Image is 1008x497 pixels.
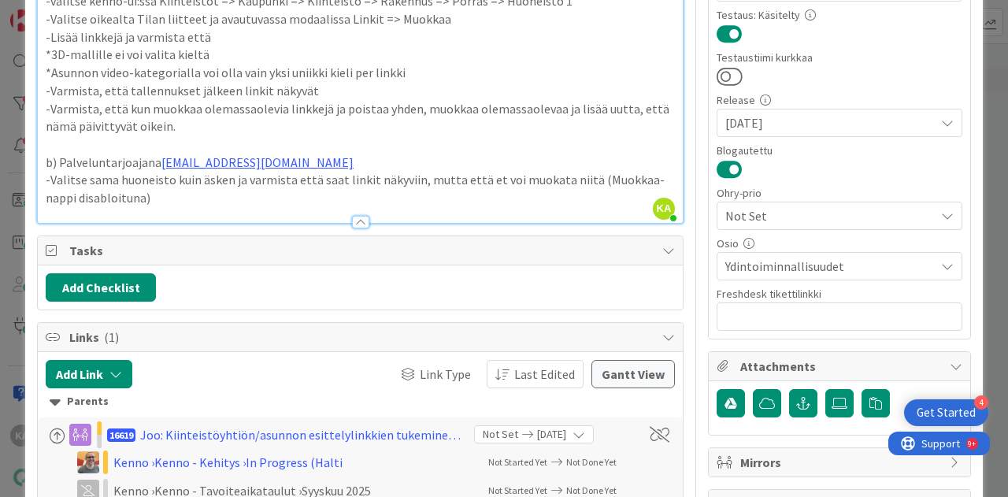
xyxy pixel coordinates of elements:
[591,360,675,388] button: Gantt View
[77,451,99,473] img: BN
[717,95,962,106] div: Release
[46,82,675,100] p: -Varmista, että tallennukset jälkeen linkit näkyvät
[80,6,87,19] div: 9+
[717,238,962,249] div: Osio
[717,9,962,20] div: Testaus: Käsitelty
[537,426,566,443] span: [DATE]
[974,395,988,410] div: 4
[904,399,988,426] div: Open Get Started checklist, remaining modules: 4
[717,145,962,156] div: Blogautettu
[725,257,935,276] span: Ydintoiminnallisuudet
[740,453,942,472] span: Mirrors
[725,113,935,132] span: [DATE]
[653,198,675,220] span: KA
[140,425,462,444] div: Joo: Kiinteistöyhtiön/asunnon esittelylinkkien tukeminen (Joo Group) + markkinapaikkasiirrot
[488,456,547,468] span: Not Started Yet
[514,365,575,384] span: Last Edited
[717,288,962,299] div: Freshdesk tikettilinkki
[740,357,942,376] span: Attachments
[104,329,119,345] span: ( 1 )
[488,484,547,496] span: Not Started Yet
[46,273,156,302] button: Add Checklist
[46,171,675,206] p: -Valitse sama huoneisto kuin äsken ja varmista että saat linkit näkyviin, mutta että et voi muoka...
[69,328,654,347] span: Links
[566,484,617,496] span: Not Done Yet
[483,426,518,443] span: Not Set
[717,187,962,198] div: Ohry-prio
[46,360,132,388] button: Add Link
[46,10,675,28] p: -Valitse oikealta Tilan liitteet ja avautuvassa modaalissa Linkit => Muokkaa
[487,360,584,388] button: Last Edited
[50,393,671,410] div: Parents
[107,428,135,442] span: 16619
[46,100,675,135] p: -Varmista, että kun muokkaa olemassaolevia linkkejä ja poistaa yhden, muokkaa olemassaolevaa ja l...
[46,46,675,64] p: *3D-mallille ei voi valita kieltä
[725,205,927,227] span: Not Set
[161,154,354,170] a: [EMAIL_ADDRESS][DOMAIN_NAME]
[46,154,675,172] p: b) Palveluntarjoajana
[46,64,675,82] p: *Asunnon video-kategorialla voi olla vain yksi uniikki kieli per linkki
[420,365,471,384] span: Link Type
[566,456,617,468] span: Not Done Yet
[69,241,654,260] span: Tasks
[46,28,675,46] p: -Lisää linkkejä ja varmista että
[917,405,976,421] div: Get Started
[113,453,478,472] div: Kenno › Kenno - Kehitys › In Progress (Halti
[717,52,962,63] div: Testaustiimi kurkkaa
[33,2,72,21] span: Support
